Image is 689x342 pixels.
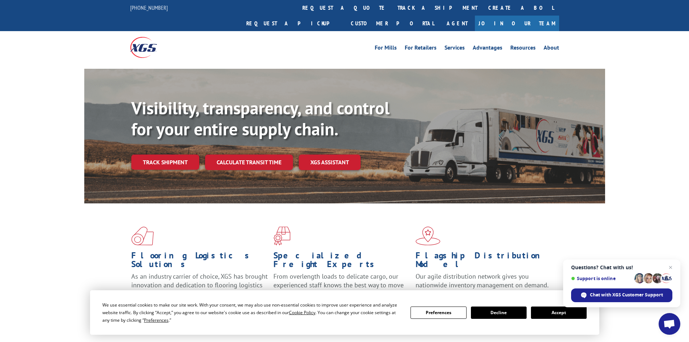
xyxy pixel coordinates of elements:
h1: Specialized Freight Experts [273,251,410,272]
a: [PHONE_NUMBER] [130,4,168,11]
a: XGS ASSISTANT [299,155,361,170]
a: Services [445,45,465,53]
button: Accept [531,307,587,319]
a: Calculate transit time [205,155,293,170]
span: Preferences [144,317,169,323]
img: xgs-icon-focused-on-flooring-red [273,227,290,245]
a: Join Our Team [475,16,559,31]
span: Close chat [666,263,675,272]
h1: Flooring Logistics Solutions [131,251,268,272]
a: About [544,45,559,53]
a: Request a pickup [241,16,345,31]
a: Advantages [473,45,502,53]
span: As an industry carrier of choice, XGS has brought innovation and dedication to flooring logistics... [131,272,268,298]
a: Customer Portal [345,16,439,31]
span: Chat with XGS Customer Support [590,292,663,298]
a: For Retailers [405,45,437,53]
span: Questions? Chat with us! [571,265,672,270]
a: Agent [439,16,475,31]
b: Visibility, transparency, and control for your entire supply chain. [131,97,390,140]
h1: Flagship Distribution Model [416,251,552,272]
a: For Mills [375,45,397,53]
button: Decline [471,307,527,319]
div: Chat with XGS Customer Support [571,288,672,302]
div: We use essential cookies to make our site work. With your consent, we may also use non-essential ... [102,301,402,324]
p: From overlength loads to delicate cargo, our experienced staff knows the best way to move your fr... [273,272,410,304]
a: Resources [510,45,536,53]
img: xgs-icon-flagship-distribution-model-red [416,227,441,245]
span: Cookie Policy [289,309,315,316]
div: Open chat [659,313,680,335]
span: Support is online [571,276,632,281]
button: Preferences [411,307,466,319]
span: Our agile distribution network gives you nationwide inventory management on demand. [416,272,549,289]
img: xgs-icon-total-supply-chain-intelligence-red [131,227,154,245]
a: Track shipment [131,155,199,170]
div: Cookie Consent Prompt [90,290,599,335]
